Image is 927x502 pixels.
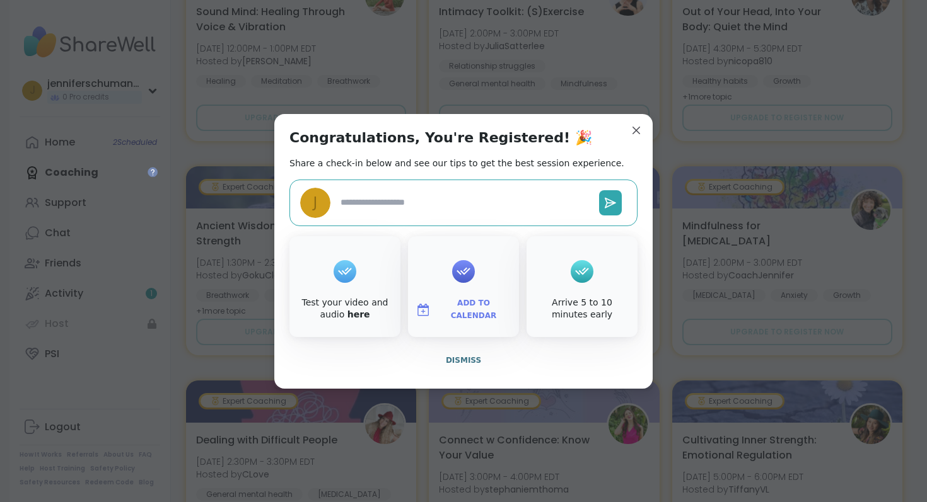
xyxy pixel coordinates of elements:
[289,347,638,374] button: Dismiss
[289,157,624,169] h2: Share a check-in below and see our tips to get the best session experience.
[313,191,318,214] span: j
[148,167,158,177] iframe: Spotlight
[416,302,431,317] img: ShareWell Logomark
[292,297,398,321] div: Test your video and audio
[529,297,635,321] div: Arrive 5 to 10 minutes early
[411,297,516,323] button: Add to Calendar
[289,129,592,147] h1: Congratulations, You're Registered! 🎉
[347,309,370,319] a: here
[446,356,481,365] span: Dismiss
[436,297,511,322] span: Add to Calendar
